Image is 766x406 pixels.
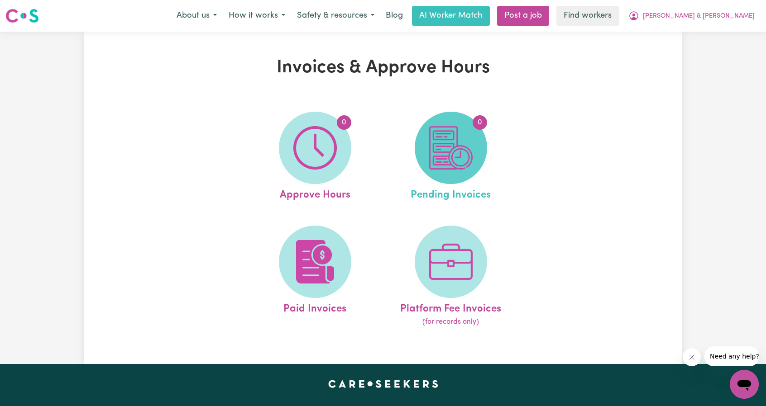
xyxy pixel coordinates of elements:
[380,6,408,26] a: Blog
[250,112,380,203] a: Approve Hours
[189,57,577,79] h1: Invoices & Approve Hours
[683,348,701,366] iframe: Close message
[328,380,438,387] a: Careseekers home page
[643,11,755,21] span: [PERSON_NAME] & [PERSON_NAME]
[411,184,491,203] span: Pending Invoices
[171,6,223,25] button: About us
[5,6,55,14] span: Need any help?
[5,8,39,24] img: Careseekers logo
[386,112,516,203] a: Pending Invoices
[250,226,380,328] a: Paid Invoices
[283,298,346,317] span: Paid Invoices
[412,6,490,26] a: AI Worker Match
[386,226,516,328] a: Platform Fee Invoices(for records only)
[622,6,761,25] button: My Account
[497,6,549,26] a: Post a job
[704,346,759,366] iframe: Message from company
[337,115,351,130] span: 0
[291,6,380,25] button: Safety & resources
[400,298,501,317] span: Platform Fee Invoices
[730,370,759,399] iframe: Button to launch messaging window
[422,316,479,327] span: (for records only)
[473,115,487,130] span: 0
[5,5,39,26] a: Careseekers logo
[556,6,619,26] a: Find workers
[223,6,291,25] button: How it works
[280,184,350,203] span: Approve Hours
